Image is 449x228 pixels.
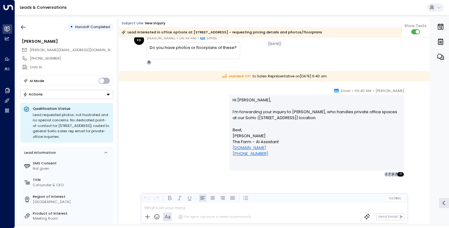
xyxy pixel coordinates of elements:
[119,71,430,81] div: to Sales Representative on [DATE] 6:40 am
[407,88,417,98] img: 5_headshot.jpg
[397,172,404,177] div: + 1
[30,56,113,61] div: [PHONE_NUMBER]
[22,38,113,44] div: [PERSON_NAME]
[33,216,111,221] div: Meeting Room
[33,182,111,188] div: Cofounder & CEO
[153,194,160,202] button: Redo
[75,24,110,29] span: Handoff Completed
[33,106,110,111] p: Qualification Status
[30,47,113,53] span: francesco@getuniti.com
[20,90,113,99] div: Button group with a nested menu
[33,211,111,216] label: Product of Interest
[387,172,392,177] div: T
[33,194,111,199] label: Region of Interest
[33,177,111,182] label: Title
[122,29,322,35] div: Lead interested in office options at [STREET_ADDRESS] - requesting pricing details and photos/flo...
[384,172,389,177] div: L
[33,199,111,205] div: [GEOGRAPHIC_DATA]
[233,97,401,127] p: Hi [PERSON_NAME], I’m forwarding your inquiry to [PERSON_NAME], who handles private office spaces...
[266,41,283,47] div: [DATE]
[30,47,119,52] span: [PERSON_NAME][EMAIL_ADDRESS][DOMAIN_NAME]
[23,92,43,96] div: Actions
[233,127,401,133] p: Best,
[150,45,237,51] div: Do you have photos or floorplans of these?
[145,21,166,26] div: new inquiry
[233,133,401,157] p: [PERSON_NAME] The Farm – AI Assistant
[375,88,404,94] span: [PERSON_NAME]
[233,151,268,157] a: [PHONE_NUMBER]
[122,21,144,26] span: Subject Line:
[147,60,152,65] div: R
[394,196,395,200] span: |
[233,145,266,151] a: [DOMAIN_NAME]
[390,172,395,177] div: A
[387,196,403,201] button: Cc|Bcc
[33,161,111,166] label: SMS Consent
[355,88,371,94] span: 06:40 AM
[352,88,353,94] span: •
[33,166,111,171] div: Not given
[20,90,113,99] button: Actions
[30,65,113,70] div: Uniti AI
[20,5,67,10] a: Leads & Conversations
[178,215,251,219] div: The agent signature is added automatically
[341,88,350,94] span: Email
[33,112,110,140] div: Lead requested photos; not frustrated and no special concerns. No dedicated point-of-contact for ...
[389,196,401,200] span: Cc Bcc
[30,78,44,84] div: AI Mode
[22,150,56,155] div: Lead Information
[373,88,374,94] span: •
[143,194,150,202] button: Undo
[70,22,73,32] div: •
[394,172,399,177] div: F
[222,74,251,79] span: Handed Off
[404,23,427,29] span: Show Texts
